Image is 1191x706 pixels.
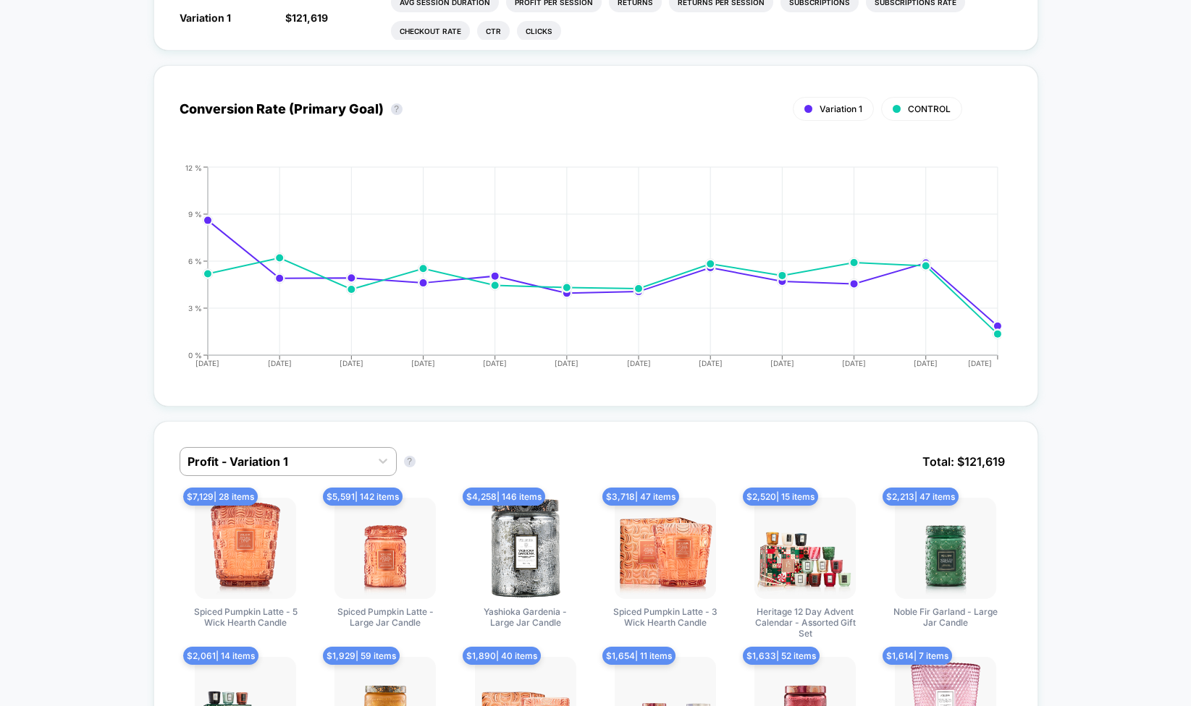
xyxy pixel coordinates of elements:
img: Spiced Pumpkin Latte - 3 Wick Hearth Candle [615,498,716,599]
span: Total: $ 121,619 [915,447,1012,476]
tspan: [DATE] [627,359,651,367]
button: ? [404,456,416,467]
span: $ 2,213 | 47 items [883,488,959,506]
tspan: 3 % [188,303,202,312]
tspan: [DATE] [699,359,723,367]
tspan: [DATE] [914,359,938,367]
tspan: [DATE] [268,359,292,367]
tspan: [DATE] [196,359,220,367]
span: $ 1,890 | 40 items [463,647,541,665]
span: $ 5,591 | 142 items [323,488,403,506]
span: $ 1,654 | 11 items [602,647,676,665]
tspan: [DATE] [483,359,507,367]
span: $ 1,614 | 7 items [883,647,952,665]
span: $ 7,129 | 28 items [183,488,258,506]
span: $ 1,929 | 59 items [323,647,400,665]
li: Clicks [517,21,561,41]
tspan: [DATE] [842,359,866,367]
img: Heritage 12 Day Advent Calendar - Assorted Gift Set [754,498,856,599]
span: Yashioka Gardenia - Large Jar Candle [471,606,580,628]
span: Spiced Pumpkin Latte - 5 Wick Hearth Candle [191,606,300,628]
span: $ 4,258 | 146 items [463,488,545,506]
span: CONTROL [908,103,951,114]
img: Noble Fir Garland - Large Jar Candle [895,498,996,599]
span: Variation 1 [820,103,862,114]
span: Heritage 12 Day Advent Calendar - Assorted Gift Set [751,606,859,639]
li: Checkout Rate [391,21,470,41]
tspan: [DATE] [411,359,435,367]
tspan: 0 % [188,350,202,359]
span: $ [285,12,328,24]
tspan: 12 % [185,163,202,171]
span: 121,619 [292,12,328,24]
div: CONVERSION_RATE [165,163,998,380]
span: Spiced Pumpkin Latte - 3 Wick Hearth Candle [611,606,720,628]
span: $ 3,718 | 47 items [602,488,679,506]
tspan: [DATE] [770,359,794,367]
span: $ 2,520 | 15 items [743,488,818,506]
img: Spiced Pumpkin Latte - Large Jar Candle [334,498,436,599]
tspan: [DATE] [340,359,363,367]
tspan: [DATE] [555,359,578,367]
span: Noble Fir Garland - Large Jar Candle [891,606,1000,628]
span: Variation 1 [180,12,231,24]
span: Spiced Pumpkin Latte - Large Jar Candle [331,606,439,628]
li: Ctr [477,21,510,41]
span: $ 1,633 | 52 items [743,647,820,665]
tspan: [DATE] [968,359,992,367]
img: Spiced Pumpkin Latte - 5 Wick Hearth Candle [195,498,296,599]
tspan: 9 % [188,209,202,218]
img: Yashioka Gardenia - Large Jar Candle [475,498,576,599]
tspan: 6 % [188,256,202,265]
button: ? [391,103,403,115]
span: $ 2,061 | 14 items [183,647,258,665]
